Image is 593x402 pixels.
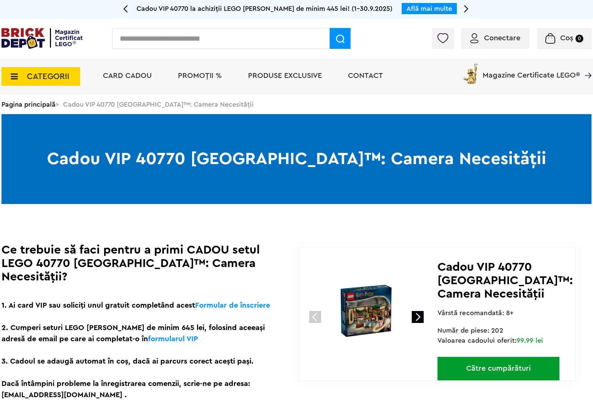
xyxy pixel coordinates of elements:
[27,72,69,81] span: CATEGORII
[470,34,520,42] a: Conectare
[437,261,573,300] span: Cadou VIP 40770 [GEOGRAPHIC_DATA]™: Camera Necesității
[1,114,592,204] h1: Cadou VIP 40770 [GEOGRAPHIC_DATA]™: Camera Necesității
[437,357,559,380] a: Către cumpărături
[437,327,503,334] span: Număr de piese: 202
[103,72,152,79] a: Card Cadou
[178,72,222,79] a: PROMOȚII %
[575,35,583,43] small: 0
[580,62,592,69] a: Magazine Certificate LEGO®
[437,337,543,344] span: Valoarea cadoului oferit:
[137,5,392,12] span: Cadou VIP 40770 la achiziții LEGO [PERSON_NAME] de minim 445 lei! (1-30.9.2025)
[437,310,514,316] span: Vârstă recomandată: 8+
[483,62,580,79] span: Magazine Certificate LEGO®
[248,72,322,79] a: Produse exclusive
[1,101,56,108] a: Pagina principală
[148,335,198,343] a: formularul VIP
[316,261,416,361] img: 40770-lego-cadou.jpg
[517,337,543,344] span: 99.99 lei
[348,72,383,79] a: Contact
[1,243,278,283] h1: Ce trebuie să faci pentru a primi CADOU setul LEGO 40770 [GEOGRAPHIC_DATA]™: Camera Necesității?
[1,300,278,401] p: 1. Ai card VIP sau soliciți unul gratuit completând acest 2. Cumperi seturi LEGO [PERSON_NAME] de...
[195,302,270,309] a: Formular de înscriere
[560,34,573,42] span: Coș
[1,95,592,114] div: > Cadou VIP 40770 [GEOGRAPHIC_DATA]™: Camera Necesității
[484,34,520,42] span: Conectare
[407,5,452,12] a: Află mai multe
